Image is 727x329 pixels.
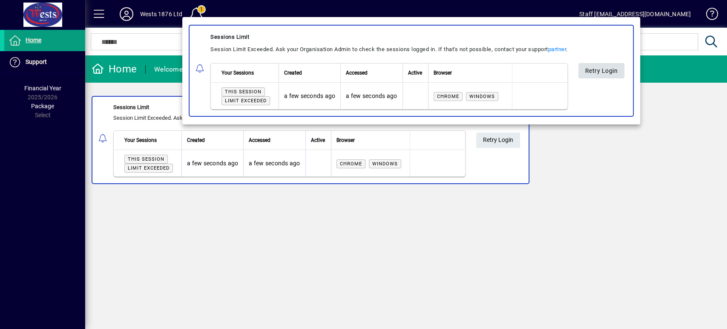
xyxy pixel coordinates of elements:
span: Accessed [346,68,368,78]
div: Session Limit Exceeded. Ask your Organisation Admin to check the sessions logged in. If that's no... [210,44,568,55]
span: Created [284,68,302,78]
button: Retry Login [578,63,625,78]
span: Windows [469,94,495,99]
span: Retry Login [585,64,618,78]
div: Sessions Limit [210,32,568,42]
td: a few seconds ago [279,83,340,109]
a: partner [548,46,566,52]
span: Active [408,68,422,78]
span: Chrome [437,94,459,99]
span: Limit exceeded [225,98,267,104]
app-alert-notification-menu-item: Sessions Limit [182,25,640,117]
span: Your Sessions [221,68,254,78]
span: Browser [434,68,452,78]
td: a few seconds ago [341,83,402,109]
span: This session [225,89,261,95]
